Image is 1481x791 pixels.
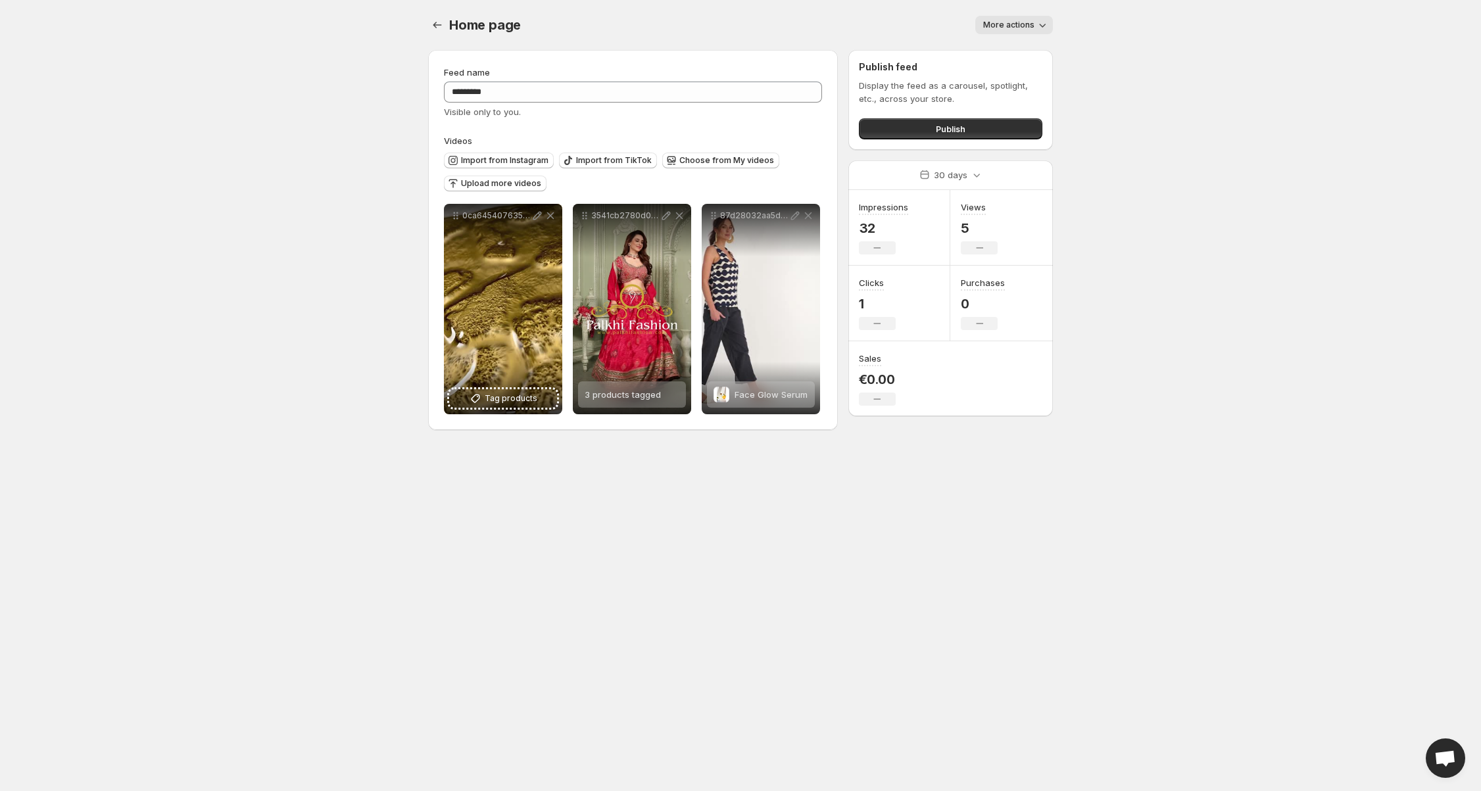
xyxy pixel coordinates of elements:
[444,67,490,78] span: Feed name
[735,389,808,400] span: Face Glow Serum
[428,16,447,34] button: Settings
[961,296,1005,312] p: 0
[859,352,881,365] h3: Sales
[679,155,774,166] span: Choose from My videos
[859,296,896,312] p: 1
[702,204,820,414] div: 87d28032aa5d4e748987d9ee8767e59bHD-1080p-48Mbps-49921600Face Glow SerumFace Glow Serum
[859,79,1042,105] p: Display the feed as a carousel, spotlight, etc., across your store.
[461,178,541,189] span: Upload more videos
[720,210,789,221] p: 87d28032aa5d4e748987d9ee8767e59bHD-1080p-48Mbps-49921600
[975,16,1053,34] button: More actions
[559,153,657,168] button: Import from TikTok
[576,155,652,166] span: Import from TikTok
[585,389,661,400] span: 3 products tagged
[485,392,537,405] span: Tag products
[934,168,967,181] p: 30 days
[462,210,531,221] p: 0ca6454076354d42b7eee440319807a3HD-1080p-72Mbps-49753391
[444,135,472,146] span: Videos
[859,60,1042,74] h2: Publish feed
[591,210,660,221] p: 3541cb2780d0404dbfff5cb33854e895
[1426,738,1465,778] a: Open chat
[859,118,1042,139] button: Publish
[449,17,521,33] span: Home page
[573,204,691,414] div: 3541cb2780d0404dbfff5cb33854e8953 products tagged
[859,220,908,236] p: 32
[859,201,908,214] h3: Impressions
[444,107,521,117] span: Visible only to you.
[936,122,965,135] span: Publish
[859,372,896,387] p: €0.00
[662,153,779,168] button: Choose from My videos
[859,276,884,289] h3: Clicks
[961,201,986,214] h3: Views
[444,176,546,191] button: Upload more videos
[961,276,1005,289] h3: Purchases
[444,153,554,168] button: Import from Instagram
[449,389,557,408] button: Tag products
[983,20,1034,30] span: More actions
[461,155,548,166] span: Import from Instagram
[444,204,562,414] div: 0ca6454076354d42b7eee440319807a3HD-1080p-72Mbps-49753391Tag products
[961,220,998,236] p: 5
